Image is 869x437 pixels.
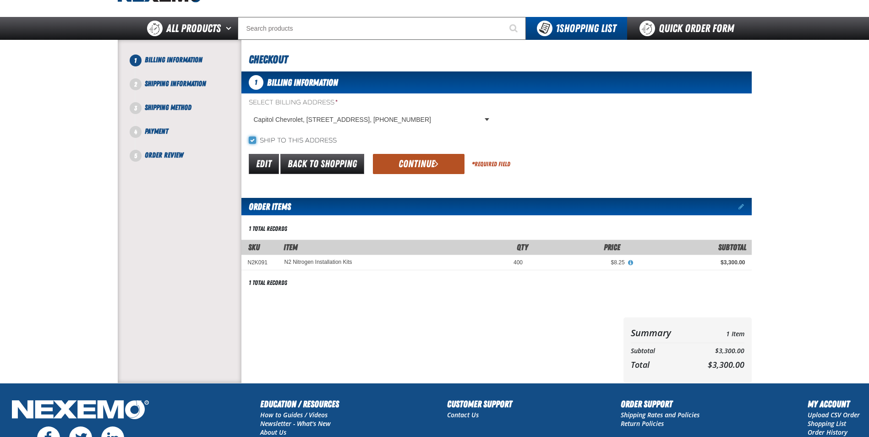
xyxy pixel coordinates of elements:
td: $3,300.00 [690,345,744,357]
td: N2K091 [241,255,278,270]
td: 1 Item [690,325,744,341]
button: Continue [373,154,465,174]
button: You have 1 Shopping List. Open to view details [526,17,627,40]
nav: Checkout steps. Current step is Billing Information. Step 1 of 5 [129,55,241,161]
label: Ship to this address [249,137,337,145]
span: 1 [249,75,263,90]
h2: Education / Resources [260,397,339,411]
a: Shopping List [808,419,846,428]
div: Required Field [472,160,510,169]
a: Order History [808,428,847,437]
span: All Products [166,20,221,37]
a: Back to Shopping [280,154,364,174]
th: Summary [631,325,690,341]
th: Subtotal [631,345,690,357]
li: Billing Information. Step 1 of 5. Not Completed [136,55,241,78]
a: Quick Order Form [627,17,751,40]
span: Capitol Chevrolet, [STREET_ADDRESS], [PHONE_NUMBER] [254,115,483,125]
div: 1 total records [249,224,287,233]
button: View All Prices for N2 Nitrogen Installation Kits [625,259,637,267]
label: Select Billing Address [249,98,493,107]
a: Return Policies [621,419,664,428]
span: Billing Information [267,77,338,88]
li: Shipping Method. Step 3 of 5. Not Completed [136,102,241,126]
button: Start Searching [503,17,526,40]
span: 4 [130,126,142,138]
span: Shopping List [556,22,616,35]
a: Edit items [738,203,752,210]
span: $3,300.00 [708,359,744,370]
a: How to Guides / Videos [260,410,328,419]
span: 2 [130,78,142,90]
div: $3,300.00 [638,259,745,266]
span: Item [284,242,298,252]
span: Order Review [145,151,183,159]
a: About Us [260,428,286,437]
h2: Order Items [241,198,291,215]
span: Payment [145,127,168,136]
span: Qty [517,242,528,252]
input: Ship to this address [249,137,256,144]
a: Upload CSV Order [808,410,860,419]
span: 3 [130,102,142,114]
strong: 1 [556,22,559,35]
li: Order Review. Step 5 of 5. Not Completed [136,150,241,161]
a: Shipping Rates and Policies [621,410,700,419]
div: $8.25 [536,259,625,266]
span: Checkout [249,53,288,66]
a: Newsletter - What's New [260,419,331,428]
a: SKU [248,242,260,252]
span: Billing Information [145,55,202,64]
span: 1 [130,55,142,66]
li: Shipping Information. Step 2 of 5. Not Completed [136,78,241,102]
a: N2 Nitrogen Installation Kits [284,259,352,265]
h2: Customer Support [447,397,512,411]
a: Contact Us [447,410,479,419]
span: Subtotal [718,242,746,252]
input: Search [238,17,526,40]
div: 1 total records [249,279,287,287]
a: Edit [249,154,279,174]
span: Shipping Method [145,103,191,112]
span: Price [604,242,620,252]
h2: My Account [808,397,860,411]
span: 400 [514,259,523,266]
button: Open All Products pages [223,17,238,40]
span: 5 [130,150,142,162]
span: Shipping Information [145,79,206,88]
h2: Order Support [621,397,700,411]
th: Total [631,357,690,372]
li: Payment. Step 4 of 5. Not Completed [136,126,241,150]
img: Nexemo Logo [9,397,152,424]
